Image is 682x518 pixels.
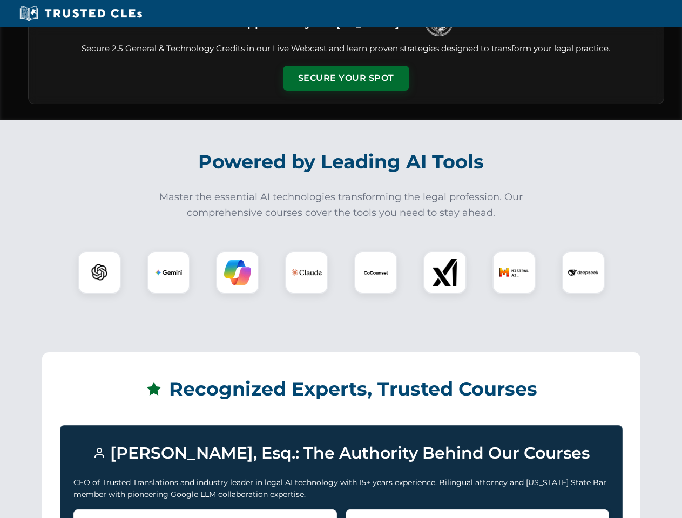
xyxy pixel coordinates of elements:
[354,251,397,294] div: CoCounsel
[285,251,328,294] div: Claude
[73,476,609,501] p: CEO of Trusted Translations and industry leader in legal AI technology with 15+ years experience....
[73,439,609,468] h3: [PERSON_NAME], Esq.: The Authority Behind Our Courses
[562,251,605,294] div: DeepSeek
[42,143,640,181] h2: Powered by Leading AI Tools
[283,66,409,91] button: Secure Your Spot
[224,259,251,286] img: Copilot Logo
[16,5,145,22] img: Trusted CLEs
[147,251,190,294] div: Gemini
[292,257,322,288] img: Claude Logo
[431,259,458,286] img: xAI Logo
[216,251,259,294] div: Copilot
[84,257,115,288] img: ChatGPT Logo
[499,257,529,288] img: Mistral AI Logo
[492,251,536,294] div: Mistral AI
[568,257,598,288] img: DeepSeek Logo
[42,43,651,55] p: Secure 2.5 General & Technology Credits in our Live Webcast and learn proven strategies designed ...
[155,259,182,286] img: Gemini Logo
[362,259,389,286] img: CoCounsel Logo
[78,251,121,294] div: ChatGPT
[423,251,467,294] div: xAI
[152,189,530,221] p: Master the essential AI technologies transforming the legal profession. Our comprehensive courses...
[60,370,623,408] h2: Recognized Experts, Trusted Courses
